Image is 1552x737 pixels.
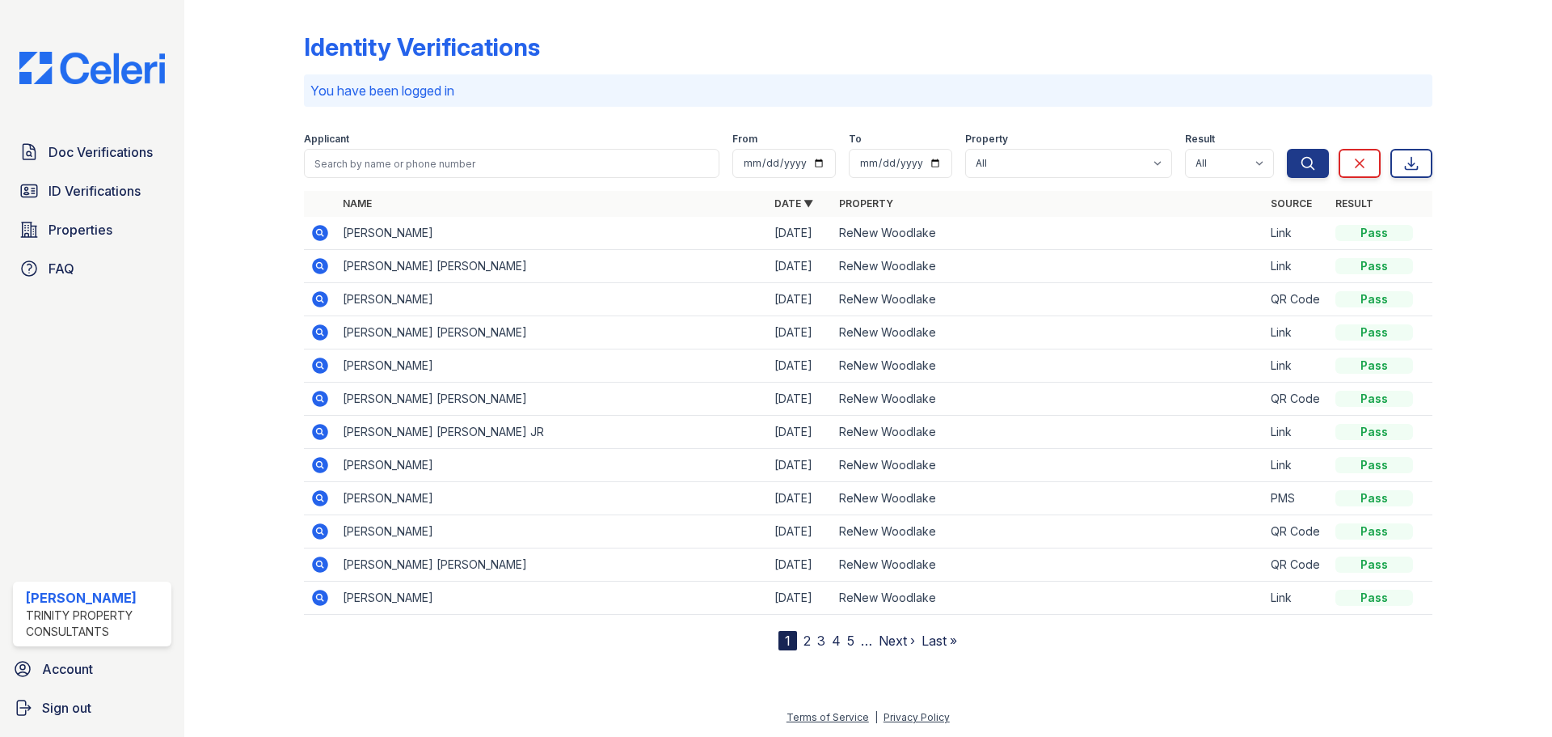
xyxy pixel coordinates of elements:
[336,515,768,549] td: [PERSON_NAME]
[1335,523,1413,540] div: Pass
[768,316,833,349] td: [DATE]
[336,582,768,615] td: [PERSON_NAME]
[304,32,540,61] div: Identity Verifications
[310,81,1426,100] p: You have been logged in
[1264,482,1329,515] td: PMS
[13,136,171,168] a: Doc Verifications
[832,633,841,649] a: 4
[336,383,768,416] td: [PERSON_NAME] [PERSON_NAME]
[1264,383,1329,416] td: QR Code
[833,482,1264,515] td: ReNew Woodlake
[48,259,74,278] span: FAQ
[1264,515,1329,549] td: QR Code
[768,515,833,549] td: [DATE]
[336,449,768,482] td: [PERSON_NAME]
[1335,291,1413,307] div: Pass
[1335,258,1413,274] div: Pass
[774,197,813,210] a: Date ▼
[833,250,1264,283] td: ReNew Woodlake
[803,633,811,649] a: 2
[1335,490,1413,506] div: Pass
[304,149,719,178] input: Search by name or phone number
[833,449,1264,482] td: ReNew Woodlake
[1335,225,1413,241] div: Pass
[778,631,797,650] div: 1
[833,416,1264,449] td: ReNew Woodlake
[13,214,171,246] a: Properties
[884,711,950,723] a: Privacy Policy
[1335,197,1373,210] a: Result
[6,52,178,84] img: CE_Logo_Blue-a8612792a0a2168367f1c8372b55b34899dd931a85d93a1a3d3e32e68fde9ad4.png
[336,349,768,383] td: [PERSON_NAME]
[833,283,1264,316] td: ReNew Woodlake
[1264,582,1329,615] td: Link
[1271,197,1312,210] a: Source
[1264,217,1329,250] td: Link
[833,549,1264,582] td: ReNew Woodlake
[965,133,1008,146] label: Property
[1264,349,1329,383] td: Link
[1335,590,1413,606] div: Pass
[768,482,833,515] td: [DATE]
[833,349,1264,383] td: ReNew Woodlake
[42,659,93,679] span: Account
[336,250,768,283] td: [PERSON_NAME] [PERSON_NAME]
[1264,449,1329,482] td: Link
[849,133,862,146] label: To
[304,133,349,146] label: Applicant
[26,588,165,608] div: [PERSON_NAME]
[48,142,153,162] span: Doc Verifications
[1335,557,1413,573] div: Pass
[787,711,869,723] a: Terms of Service
[768,383,833,416] td: [DATE]
[833,383,1264,416] td: ReNew Woodlake
[336,482,768,515] td: [PERSON_NAME]
[343,197,372,210] a: Name
[817,633,825,649] a: 3
[1264,416,1329,449] td: Link
[833,515,1264,549] td: ReNew Woodlake
[768,582,833,615] td: [DATE]
[732,133,757,146] label: From
[48,220,112,239] span: Properties
[879,633,915,649] a: Next ›
[1264,250,1329,283] td: Link
[768,416,833,449] td: [DATE]
[336,316,768,349] td: [PERSON_NAME] [PERSON_NAME]
[768,549,833,582] td: [DATE]
[1264,283,1329,316] td: QR Code
[48,181,141,201] span: ID Verifications
[13,252,171,285] a: FAQ
[768,349,833,383] td: [DATE]
[921,633,957,649] a: Last »
[26,608,165,640] div: Trinity Property Consultants
[336,416,768,449] td: [PERSON_NAME] [PERSON_NAME] JR
[1264,316,1329,349] td: Link
[768,283,833,316] td: [DATE]
[875,711,878,723] div: |
[13,175,171,207] a: ID Verifications
[861,631,872,650] span: …
[768,217,833,250] td: [DATE]
[6,653,178,685] a: Account
[768,449,833,482] td: [DATE]
[336,283,768,316] td: [PERSON_NAME]
[6,692,178,724] a: Sign out
[336,217,768,250] td: [PERSON_NAME]
[1335,457,1413,473] div: Pass
[336,549,768,582] td: [PERSON_NAME] [PERSON_NAME]
[1335,391,1413,407] div: Pass
[768,250,833,283] td: [DATE]
[839,197,893,210] a: Property
[1185,133,1215,146] label: Result
[847,633,854,649] a: 5
[833,316,1264,349] td: ReNew Woodlake
[833,582,1264,615] td: ReNew Woodlake
[1264,549,1329,582] td: QR Code
[833,217,1264,250] td: ReNew Woodlake
[1335,324,1413,341] div: Pass
[42,698,91,718] span: Sign out
[1335,358,1413,374] div: Pass
[1335,424,1413,440] div: Pass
